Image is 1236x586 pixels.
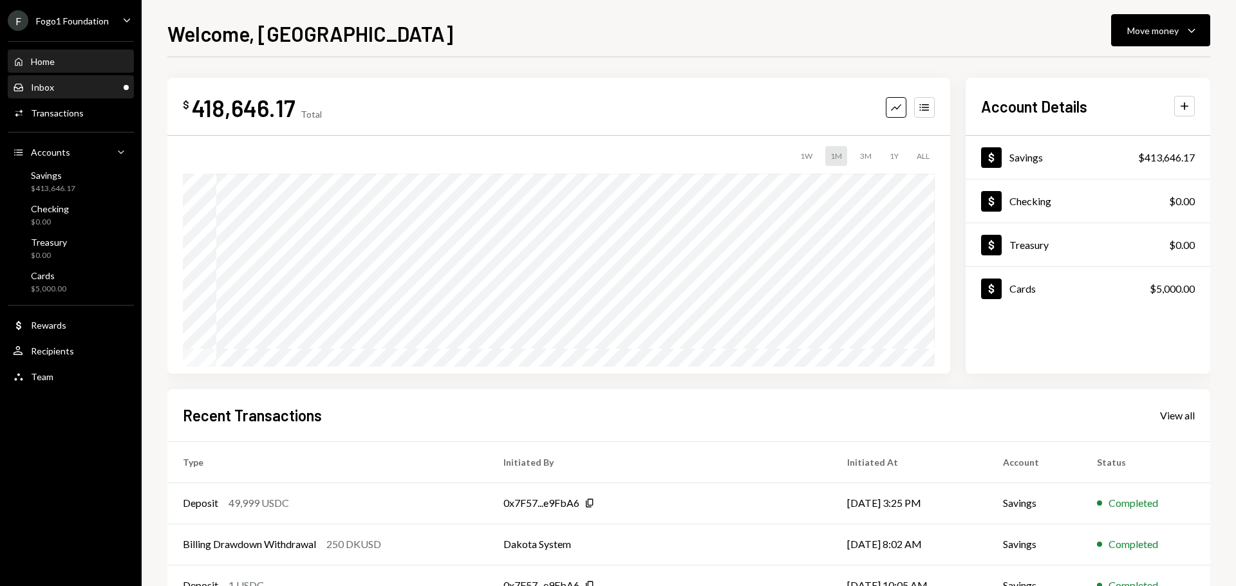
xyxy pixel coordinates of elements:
[8,365,134,388] a: Team
[8,10,28,31] div: F
[1081,441,1210,482] th: Status
[832,482,988,524] td: [DATE] 3:25 PM
[192,93,295,122] div: 418,646.17
[1160,409,1195,422] div: View all
[8,199,134,230] a: Checking$0.00
[503,495,579,511] div: 0x7F57...e9FbA6
[912,146,935,166] div: ALL
[1150,281,1195,297] div: $5,000.00
[832,524,988,565] td: [DATE] 8:02 AM
[885,146,904,166] div: 1Y
[31,270,66,281] div: Cards
[167,21,453,46] h1: Welcome, [GEOGRAPHIC_DATA]
[31,237,67,248] div: Treasury
[167,441,488,482] th: Type
[183,495,218,511] div: Deposit
[966,267,1210,310] a: Cards$5,000.00
[8,75,134,98] a: Inbox
[825,146,847,166] div: 1M
[855,146,877,166] div: 3M
[1109,536,1158,552] div: Completed
[183,98,189,111] div: $
[31,284,66,295] div: $5,000.00
[8,166,134,197] a: Savings$413,646.17
[326,536,381,552] div: 250 DKUSD
[1127,24,1179,37] div: Move money
[229,495,289,511] div: 49,999 USDC
[8,266,134,297] a: Cards$5,000.00
[8,140,134,163] a: Accounts
[31,82,54,93] div: Inbox
[832,441,988,482] th: Initiated At
[31,203,69,214] div: Checking
[1111,14,1210,46] button: Move money
[795,146,818,166] div: 1W
[981,96,1087,117] h2: Account Details
[8,101,134,124] a: Transactions
[31,170,75,181] div: Savings
[966,136,1210,179] a: Savings$413,646.17
[966,223,1210,266] a: Treasury$0.00
[1109,495,1158,511] div: Completed
[31,371,53,382] div: Team
[988,524,1081,565] td: Savings
[31,56,55,67] div: Home
[36,15,109,26] div: Fogo1 Foundation
[8,313,134,336] a: Rewards
[1009,282,1036,295] div: Cards
[31,147,70,158] div: Accounts
[488,441,831,482] th: Initiated By
[1160,408,1195,422] a: View all
[1138,150,1195,165] div: $413,646.17
[31,320,66,331] div: Rewards
[31,345,74,356] div: Recipients
[31,250,67,261] div: $0.00
[966,179,1210,223] a: Checking$0.00
[8,233,134,264] a: Treasury$0.00
[1169,194,1195,209] div: $0.00
[1009,239,1049,251] div: Treasury
[183,405,322,426] h2: Recent Transactions
[183,536,316,552] div: Billing Drawdown Withdrawal
[8,50,134,73] a: Home
[988,482,1081,524] td: Savings
[31,217,69,228] div: $0.00
[1009,195,1051,207] div: Checking
[1169,237,1195,253] div: $0.00
[8,339,134,362] a: Recipients
[31,107,84,118] div: Transactions
[31,183,75,194] div: $413,646.17
[488,524,831,565] td: Dakota System
[988,441,1081,482] th: Account
[301,109,322,120] div: Total
[1009,151,1043,163] div: Savings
